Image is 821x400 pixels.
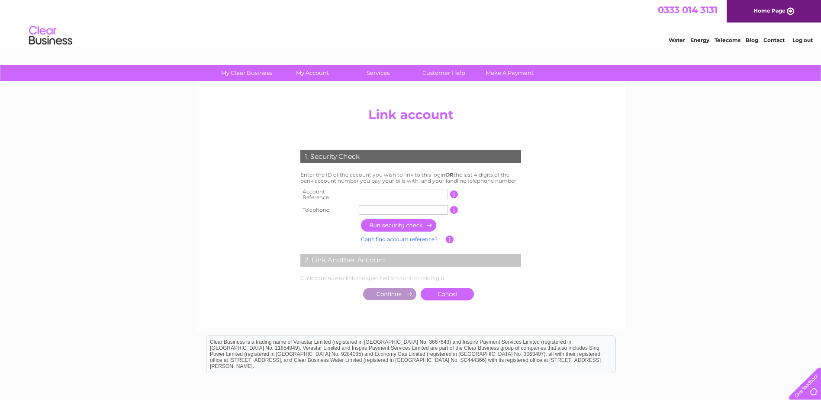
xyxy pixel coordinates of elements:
[29,23,73,49] img: logo.png
[298,203,357,217] th: Telephone
[408,65,480,81] a: Customer Help
[277,65,348,81] a: My Account
[363,288,416,300] input: Submit
[690,37,709,43] a: Energy
[746,37,758,43] a: Blog
[450,206,458,214] input: Information
[298,170,523,186] td: Enter the ID of the account you wish to link to this login the last 4 digits of the bank account ...
[342,65,414,81] a: Services
[300,150,521,163] div: 1. Security Check
[669,37,685,43] a: Water
[206,5,615,42] div: Clear Business is a trading name of Verastar Limited (registered in [GEOGRAPHIC_DATA] No. 3667643...
[421,288,474,300] a: Cancel
[763,37,785,43] a: Contact
[450,190,458,198] input: Information
[445,171,454,178] b: OR
[211,65,282,81] a: My Clear Business
[792,37,813,43] a: Log out
[658,4,718,15] a: 0333 014 3131
[298,186,357,203] th: Account Reference
[300,254,521,267] div: 2. Link Another Account
[298,273,523,284] td: Click continue to link the specified account to this login.
[474,65,545,81] a: Make A Payment
[715,37,741,43] a: Telecoms
[361,236,438,242] a: Can't find account reference?
[446,235,454,243] input: Information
